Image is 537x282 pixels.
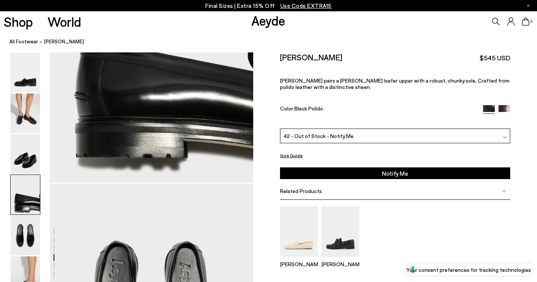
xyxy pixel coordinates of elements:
[322,206,359,256] img: Harris Leather Moccasin Flats
[503,135,507,139] img: svg%3E
[280,206,318,256] img: Lana Moccasin Loafers
[502,189,506,193] img: svg%3E
[322,251,359,267] a: Harris Leather Moccasin Flats [PERSON_NAME]
[480,53,510,63] span: $545 USD
[280,251,318,267] a: Lana Moccasin Loafers [PERSON_NAME]
[280,52,342,62] h2: [PERSON_NAME]
[4,15,33,28] a: Shop
[11,93,40,133] img: Leon Loafers - Image 2
[11,134,40,174] img: Leon Loafers - Image 3
[280,77,510,90] p: [PERSON_NAME] pairs a [PERSON_NAME] loafer upper with a robust, chunky sole. Crafted from polido ...
[9,32,537,52] nav: breadcrumb
[406,266,531,274] label: Your consent preferences for tracking technologies
[529,20,533,24] span: 0
[44,38,84,46] span: [PERSON_NAME]
[280,167,510,179] button: Notify Me
[11,53,40,92] img: Leon Loafers - Image 1
[11,216,40,255] img: Leon Loafers - Image 5
[251,12,285,28] a: Aeyde
[280,188,322,194] span: Related Products
[9,38,38,46] a: All Footwear
[48,15,81,28] a: World
[322,261,359,267] p: [PERSON_NAME]
[406,263,531,276] button: Your consent preferences for tracking technologies
[294,105,323,112] span: Black Polido
[283,132,354,140] span: 42 - Out of Stock - Notify Me
[522,17,529,26] a: 0
[280,105,475,114] div: Color:
[280,2,332,9] span: Navigate to /collections/ss25-final-sizes
[280,261,318,267] p: [PERSON_NAME]
[280,150,303,160] button: Size Guide
[11,175,40,215] img: Leon Loafers - Image 4
[205,1,332,11] p: Final Sizes | Extra 15% Off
